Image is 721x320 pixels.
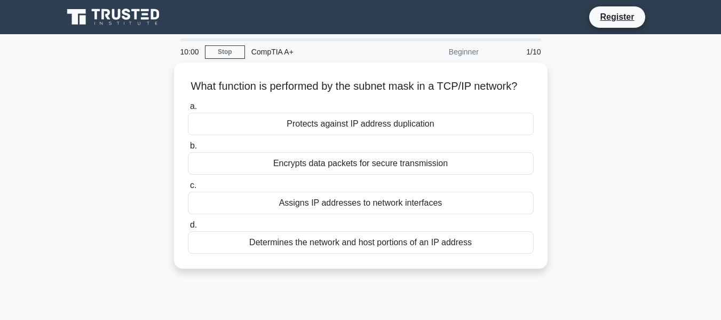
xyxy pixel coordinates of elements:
[190,220,197,229] span: d.
[190,141,197,150] span: b.
[245,41,392,63] div: CompTIA A+
[392,41,485,63] div: Beginner
[593,10,640,24] a: Register
[190,181,196,190] span: c.
[174,41,205,63] div: 10:00
[188,152,534,175] div: Encrypts data packets for secure transmission
[188,231,534,254] div: Determines the network and host portions of an IP address
[205,45,245,59] a: Stop
[187,80,535,93] h5: What function is performed by the subnet mask in a TCP/IP network?
[485,41,548,63] div: 1/10
[188,192,534,214] div: Assigns IP addresses to network interfaces
[188,113,534,135] div: Protects against IP address duplication
[190,102,197,111] span: a.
